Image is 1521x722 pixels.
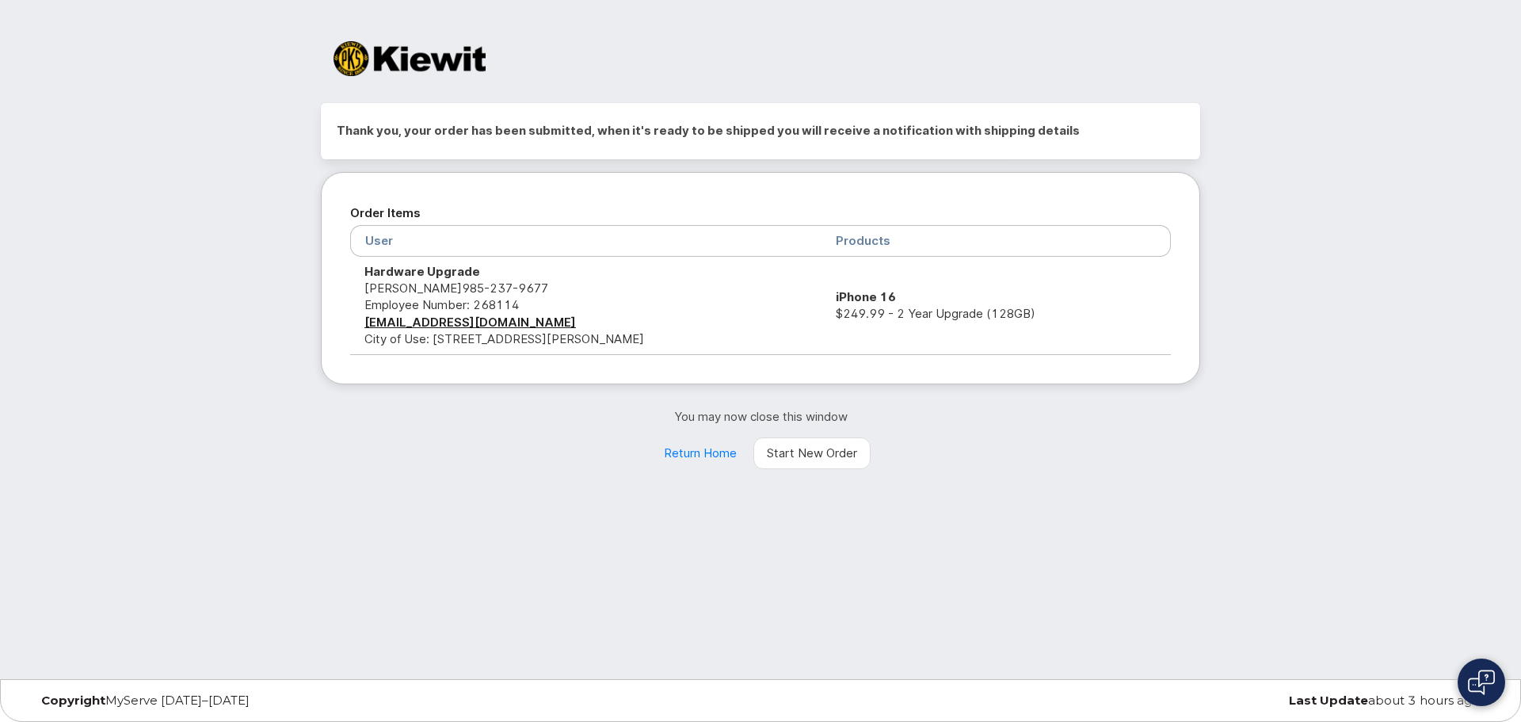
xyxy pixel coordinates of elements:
strong: Last Update [1289,693,1368,708]
h2: Order Items [350,201,1171,225]
div: about 3 hours ago [1004,694,1492,707]
span: Employee Number: 268114 [364,297,519,312]
p: You may now close this window [321,408,1200,425]
img: Kiewit Corporation [334,41,486,76]
th: User [350,225,821,256]
a: [EMAIL_ADDRESS][DOMAIN_NAME] [364,315,576,330]
a: Return Home [650,437,750,469]
span: 237 [484,281,513,296]
h2: Thank you, your order has been submitted, when it's ready to be shipped you will receive a notifi... [337,119,1184,143]
a: Start New Order [753,437,871,469]
strong: iPhone 16 [836,289,896,304]
td: [PERSON_NAME] City of Use: [STREET_ADDRESS][PERSON_NAME] [350,257,821,355]
span: 9677 [513,281,548,296]
th: Products [821,225,1171,256]
img: Open chat [1468,670,1495,695]
span: 985 [462,281,548,296]
strong: Copyright [41,693,105,708]
td: $249.99 - 2 Year Upgrade (128GB) [821,257,1171,355]
div: MyServe [DATE]–[DATE] [29,694,517,707]
strong: Hardware Upgrade [364,264,480,279]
